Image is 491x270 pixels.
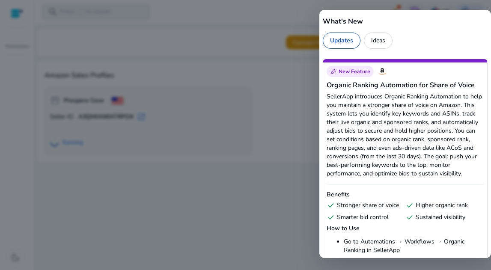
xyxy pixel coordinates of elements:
div: Smarter bid control [327,213,402,222]
img: Amazon [377,66,387,77]
div: Sustained visibility [405,213,481,222]
span: check [327,213,335,222]
h5: What's New [323,16,488,27]
div: Ideas [364,33,393,49]
div: Stronger share of voice [327,201,402,210]
h6: Benefits [327,190,484,199]
span: check [327,201,335,210]
span: check [405,201,414,210]
div: Higher organic rank [405,201,481,210]
span: celebration [330,68,337,75]
li: Select the keywords you want to rank higher for [344,258,484,266]
li: Go to Automations → Workflows → Organic Ranking in SellerApp [344,237,484,255]
div: Updates [323,33,360,49]
h6: How to Use [327,224,484,233]
p: SellerApp introduces Organic Ranking Automation to help you maintain a stronger share of voice on... [327,92,484,178]
h5: Organic Ranking Automation for Share of Voice [327,80,484,90]
span: check [405,213,414,222]
span: New Feature [339,68,370,75]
